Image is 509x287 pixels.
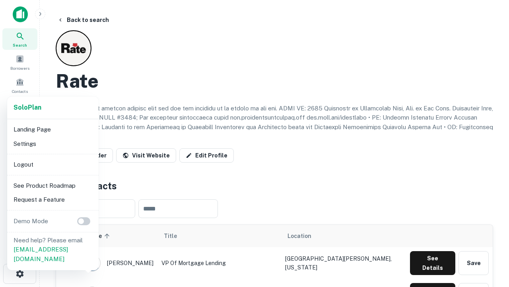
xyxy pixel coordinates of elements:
iframe: Chat Widget [469,223,509,261]
li: Request a Feature [10,193,95,207]
strong: Solo Plan [14,104,41,111]
li: Landing Page [10,122,95,137]
li: See Product Roadmap [10,179,95,193]
a: SoloPlan [14,103,41,112]
p: Demo Mode [10,216,51,226]
li: Logout [10,157,95,172]
li: Settings [10,137,95,151]
a: [EMAIL_ADDRESS][DOMAIN_NAME] [14,246,68,262]
p: Need help? Please email [14,236,92,264]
